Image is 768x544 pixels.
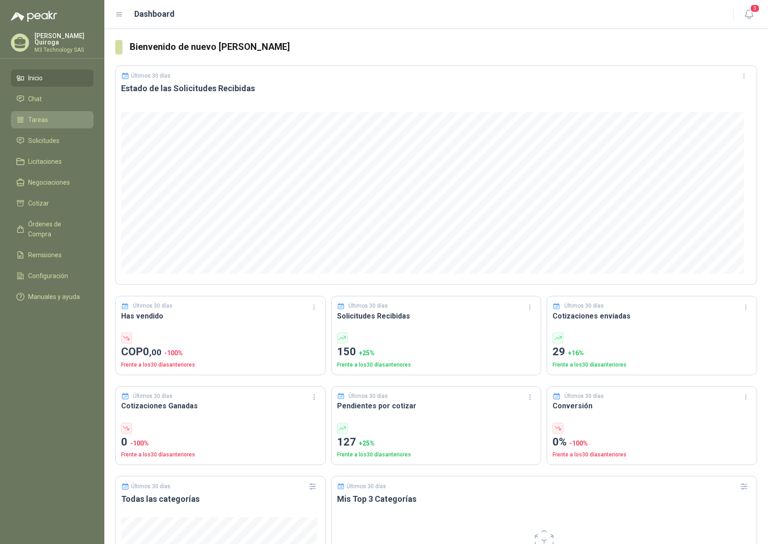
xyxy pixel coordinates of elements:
h3: Bienvenido de nuevo [PERSON_NAME] [130,40,757,54]
h3: Cotizaciones Ganadas [121,400,320,412]
a: Negociaciones [11,174,93,191]
span: -100 % [569,440,588,447]
p: M3 Technology SAS [34,47,93,53]
span: Órdenes de Compra [28,219,85,239]
span: Negociaciones [28,177,70,187]
p: 127 [337,434,536,451]
h3: Estado de las Solicitudes Recibidas [121,83,751,94]
a: Manuales y ayuda [11,288,93,305]
span: Tareas [28,115,48,125]
span: Cotizar [28,198,49,208]
p: 29 [553,343,751,361]
p: COP [121,343,320,361]
span: Remisiones [28,250,62,260]
a: Cotizar [11,195,93,212]
button: 3 [741,6,757,23]
p: Últimos 30 días [131,73,171,79]
p: 150 [337,343,536,361]
a: Órdenes de Compra [11,216,93,243]
span: Licitaciones [28,157,62,167]
h3: Mis Top 3 Categorías [337,494,751,505]
span: 3 [750,4,760,13]
a: Inicio [11,69,93,87]
p: Frente a los 30 días anteriores [121,451,320,459]
a: Licitaciones [11,153,93,170]
p: Frente a los 30 días anteriores [337,451,536,459]
span: + 25 % [359,440,375,447]
p: [PERSON_NAME] Quiroga [34,33,93,45]
h3: Pendientes por cotizar [337,400,536,412]
span: -100 % [130,440,149,447]
span: Configuración [28,271,68,281]
span: Solicitudes [28,136,59,146]
a: Remisiones [11,246,93,264]
p: Últimos 30 días [564,302,604,310]
span: Manuales y ayuda [28,292,80,302]
h1: Dashboard [134,8,175,20]
h3: Solicitudes Recibidas [337,310,536,322]
a: Tareas [11,111,93,128]
h3: Conversión [553,400,751,412]
p: 0 [121,434,320,451]
h3: Todas las categorías [121,494,320,505]
a: Configuración [11,267,93,284]
span: ,00 [149,347,161,358]
p: Frente a los 30 días anteriores [553,451,751,459]
p: Últimos 30 días [131,483,171,490]
span: Chat [28,94,42,104]
p: Frente a los 30 días anteriores [553,361,751,369]
p: 0% [553,434,751,451]
span: + 25 % [359,349,375,357]
span: Inicio [28,73,43,83]
p: Últimos 30 días [133,302,172,310]
p: Últimos 30 días [348,302,388,310]
p: Últimos 30 días [348,392,388,401]
p: Últimos 30 días [347,483,386,490]
a: Solicitudes [11,132,93,149]
p: Últimos 30 días [564,392,604,401]
p: Últimos 30 días [133,392,172,401]
span: 0 [143,345,161,358]
span: + 16 % [568,349,584,357]
span: -100 % [164,349,183,357]
p: Frente a los 30 días anteriores [337,361,536,369]
h3: Has vendido [121,310,320,322]
p: Frente a los 30 días anteriores [121,361,320,369]
a: Chat [11,90,93,108]
img: Logo peakr [11,11,57,22]
h3: Cotizaciones enviadas [553,310,751,322]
